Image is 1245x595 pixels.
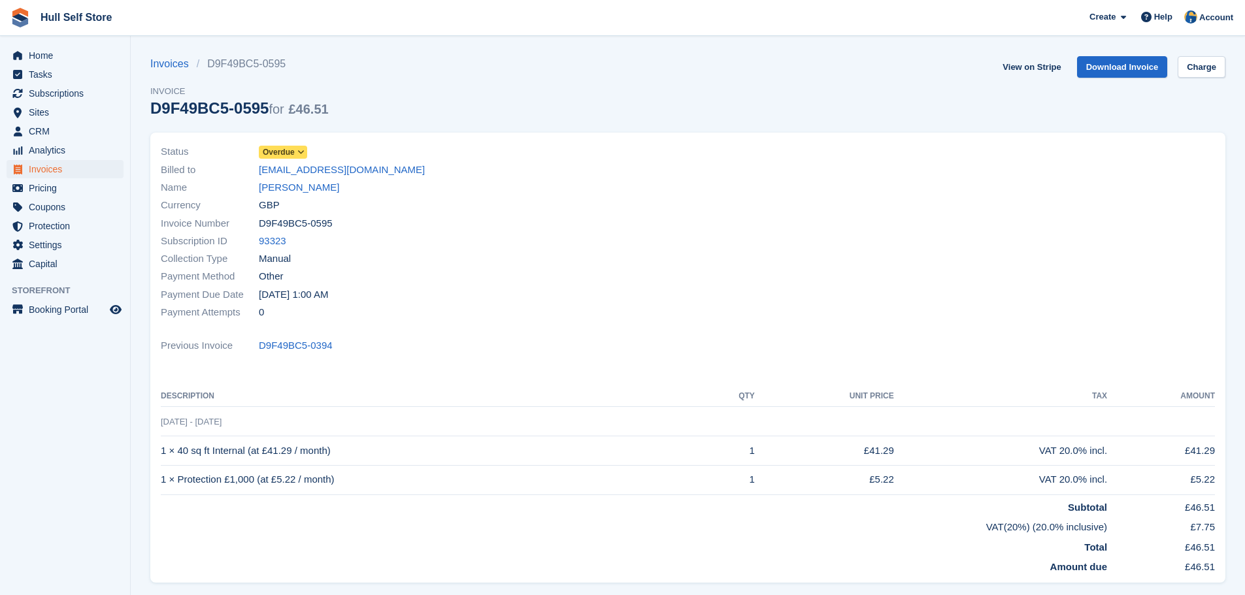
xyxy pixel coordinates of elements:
span: Tasks [29,65,107,84]
span: Name [161,180,259,195]
a: [PERSON_NAME] [259,180,339,195]
span: 0 [259,305,264,320]
span: Analytics [29,141,107,159]
span: Capital [29,255,107,273]
th: Description [161,386,705,407]
a: menu [7,122,124,140]
span: Settings [29,236,107,254]
span: Sites [29,103,107,121]
span: Pricing [29,179,107,197]
td: 1 [705,436,755,466]
div: VAT 20.0% incl. [894,472,1107,487]
span: Payment Method [161,269,259,284]
a: Charge [1178,56,1225,78]
a: Preview store [108,302,124,317]
span: Other [259,269,284,284]
th: Amount [1107,386,1215,407]
td: VAT(20%) (20.0% inclusive) [161,515,1107,535]
td: £41.29 [1107,436,1215,466]
img: Hull Self Store [1184,10,1197,24]
span: Payment Due Date [161,287,259,302]
span: Storefront [12,284,130,297]
nav: breadcrumbs [150,56,329,72]
th: Unit Price [755,386,894,407]
span: Previous Invoice [161,338,259,353]
span: Account [1199,11,1233,24]
strong: Total [1084,541,1107,553]
td: £5.22 [1107,465,1215,494]
a: menu [7,65,124,84]
span: Currency [161,198,259,213]
a: Hull Self Store [35,7,117,28]
span: D9F49BC5-0595 [259,216,333,231]
a: menu [7,84,124,103]
td: 1 × 40 sq ft Internal (at £41.29 / month) [161,436,705,466]
td: 1 [705,465,755,494]
a: menu [7,217,124,235]
span: Payment Attempts [161,305,259,320]
a: Overdue [259,144,307,159]
a: menu [7,46,124,65]
span: Protection [29,217,107,235]
a: D9F49BC5-0394 [259,338,333,353]
a: menu [7,236,124,254]
span: Overdue [263,146,295,158]
span: GBP [259,198,280,213]
a: Download Invoice [1077,56,1168,78]
a: menu [7,160,124,178]
span: Coupons [29,198,107,216]
span: Booking Portal [29,300,107,319]
a: Invoices [150,56,197,72]
span: [DATE] - [DATE] [161,417,222,426]
span: Help [1154,10,1172,24]
td: £46.51 [1107,494,1215,515]
a: menu [7,300,124,319]
td: £5.22 [755,465,894,494]
span: CRM [29,122,107,140]
a: menu [7,198,124,216]
td: 1 × Protection £1,000 (at £5.22 / month) [161,465,705,494]
span: Create [1089,10,1116,24]
div: D9F49BC5-0595 [150,99,329,117]
a: menu [7,103,124,121]
strong: Subtotal [1068,502,1107,513]
th: QTY [705,386,755,407]
td: £7.75 [1107,515,1215,535]
img: stora-icon-8386f47178a22dfd0bd8f6a31ec36ba5ce8667c1dd55bd0f319d3a0aa187defe.svg [10,8,30,27]
td: £46.51 [1107,535,1215,555]
td: £41.29 [755,436,894,466]
th: Tax [894,386,1107,407]
span: Subscription ID [161,234,259,249]
td: £46.51 [1107,555,1215,575]
span: Status [161,144,259,159]
a: 93323 [259,234,286,249]
span: Invoice [150,85,329,98]
a: menu [7,141,124,159]
a: [EMAIL_ADDRESS][DOMAIN_NAME] [259,163,425,178]
strong: Amount due [1050,561,1108,572]
span: Collection Type [161,251,259,266]
span: for [269,102,284,116]
span: Invoices [29,160,107,178]
span: Subscriptions [29,84,107,103]
time: 2025-08-11 00:00:00 UTC [259,287,328,302]
span: £46.51 [288,102,328,116]
span: Invoice Number [161,216,259,231]
div: VAT 20.0% incl. [894,443,1107,458]
a: menu [7,179,124,197]
span: Manual [259,251,291,266]
a: View on Stripe [997,56,1066,78]
span: Home [29,46,107,65]
span: Billed to [161,163,259,178]
a: menu [7,255,124,273]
